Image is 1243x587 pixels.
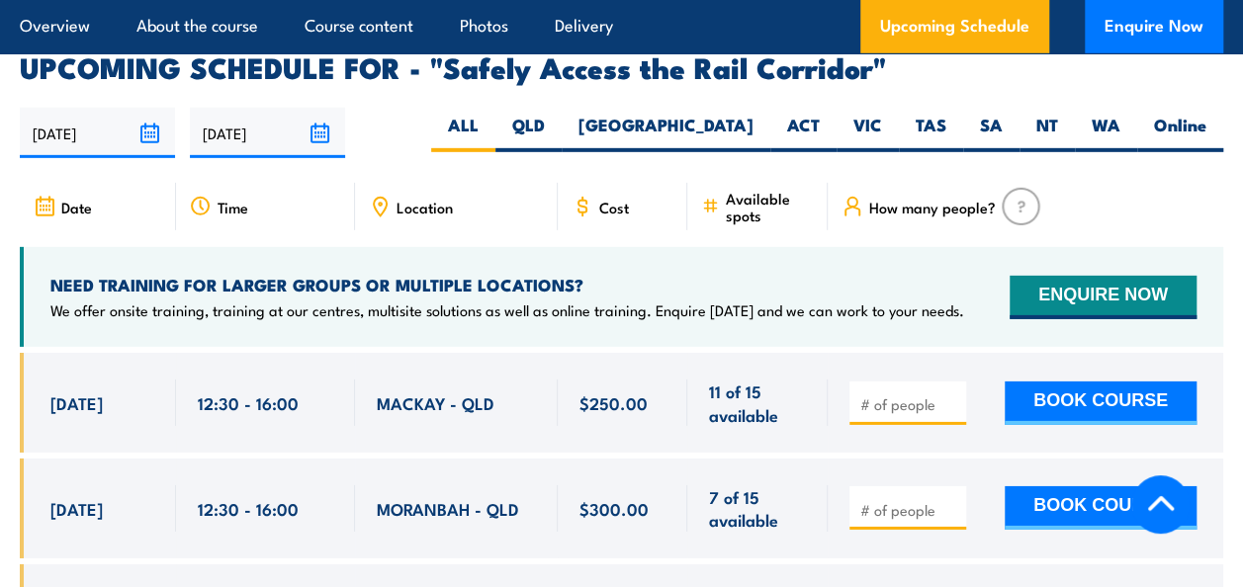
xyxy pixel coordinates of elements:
span: MORANBAH - QLD [377,497,519,520]
label: WA [1075,114,1137,152]
span: 11 of 15 available [709,379,806,426]
button: BOOK COURSE [1005,486,1197,530]
span: [DATE] [50,391,103,414]
label: ACT [770,114,837,152]
span: 12:30 - 16:00 [198,497,299,520]
span: Available spots [726,190,814,223]
label: NT [1020,114,1075,152]
span: Cost [599,199,629,215]
label: SA [963,114,1020,152]
span: [DATE] [50,497,103,520]
input: # of people [860,394,959,414]
span: MACKAY - QLD [377,391,494,414]
input: To date [190,108,345,158]
span: Date [61,199,92,215]
label: ALL [431,114,495,152]
input: From date [20,108,175,158]
span: Location [397,199,453,215]
span: How many people? [869,199,996,215]
label: QLD [495,114,562,152]
span: $250.00 [579,391,648,414]
span: $300.00 [579,497,649,520]
span: 12:30 - 16:00 [198,391,299,414]
h2: UPCOMING SCHEDULE FOR - "Safely Access the Rail Corridor" [20,53,1223,79]
label: Online [1137,114,1223,152]
span: 7 of 15 available [709,485,806,532]
label: [GEOGRAPHIC_DATA] [562,114,770,152]
button: BOOK COURSE [1005,381,1197,425]
label: VIC [837,114,899,152]
p: We offer onsite training, training at our centres, multisite solutions as well as online training... [50,300,964,320]
span: Time [218,199,248,215]
button: ENQUIRE NOW [1010,276,1197,319]
label: TAS [899,114,963,152]
input: # of people [860,500,959,520]
h4: NEED TRAINING FOR LARGER GROUPS OR MULTIPLE LOCATIONS? [50,274,964,295]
